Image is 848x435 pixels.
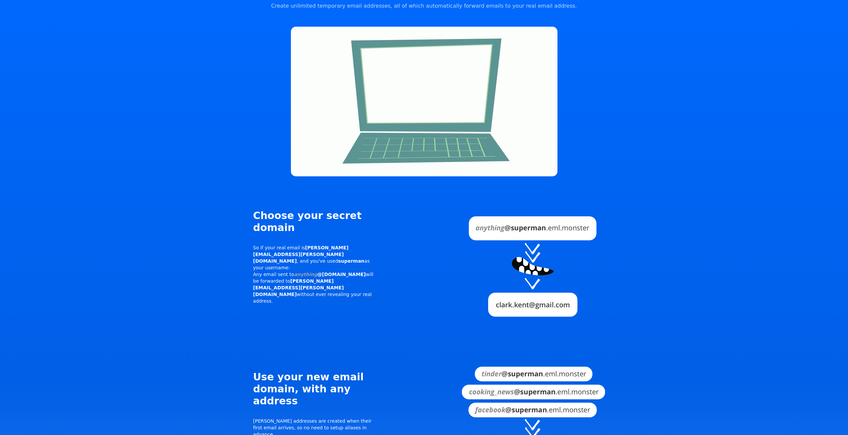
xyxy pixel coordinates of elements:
img: Mark your email address [437,210,627,320]
b: [PERSON_NAME][EMAIL_ADDRESS][PERSON_NAME][DOMAIN_NAME] [253,245,349,264]
b: @[DOMAIN_NAME] [294,272,366,277]
h2: Choose your secret domain [253,210,379,234]
p: Create unlimited temporary email addresses, all of which automatically forward emails to your rea... [271,2,577,10]
h2: Use your new email domain, with any address [253,371,379,407]
b: [PERSON_NAME][EMAIL_ADDRESS][PERSON_NAME][DOMAIN_NAME] [253,278,344,297]
img: Email Forwarding [291,27,557,176]
i: anything [294,272,318,277]
p: So if your real email is , and you've used as your username: Any email sent to will be forwarded ... [253,244,379,304]
b: superman [338,258,365,264]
